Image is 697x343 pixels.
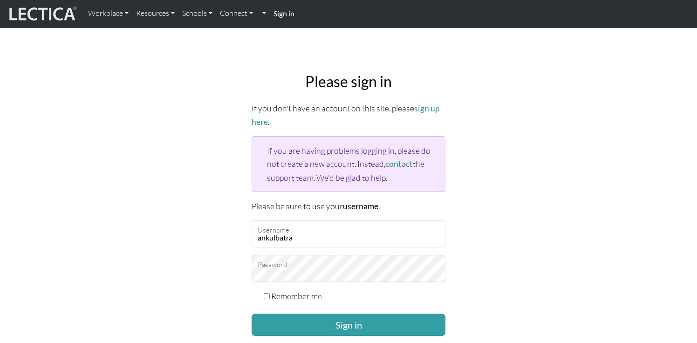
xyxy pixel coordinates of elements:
[216,4,257,23] a: Connect
[132,4,178,23] a: Resources
[7,5,77,23] img: lecticalive
[84,4,132,23] a: Workplace
[252,199,445,213] p: Please be sure to use your .
[252,220,445,247] input: Username
[343,201,378,211] strong: username
[252,73,445,90] h2: Please sign in
[252,314,445,336] button: Sign in
[270,4,298,24] a: Sign in
[252,102,445,129] p: If you don't have an account on this site, please .
[178,4,216,23] a: Schools
[271,289,322,302] label: Remember me
[385,159,413,169] a: contact
[252,136,445,192] div: If you are having problems logging in, please do not create a new account. Instead, the support t...
[273,9,294,18] strong: Sign in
